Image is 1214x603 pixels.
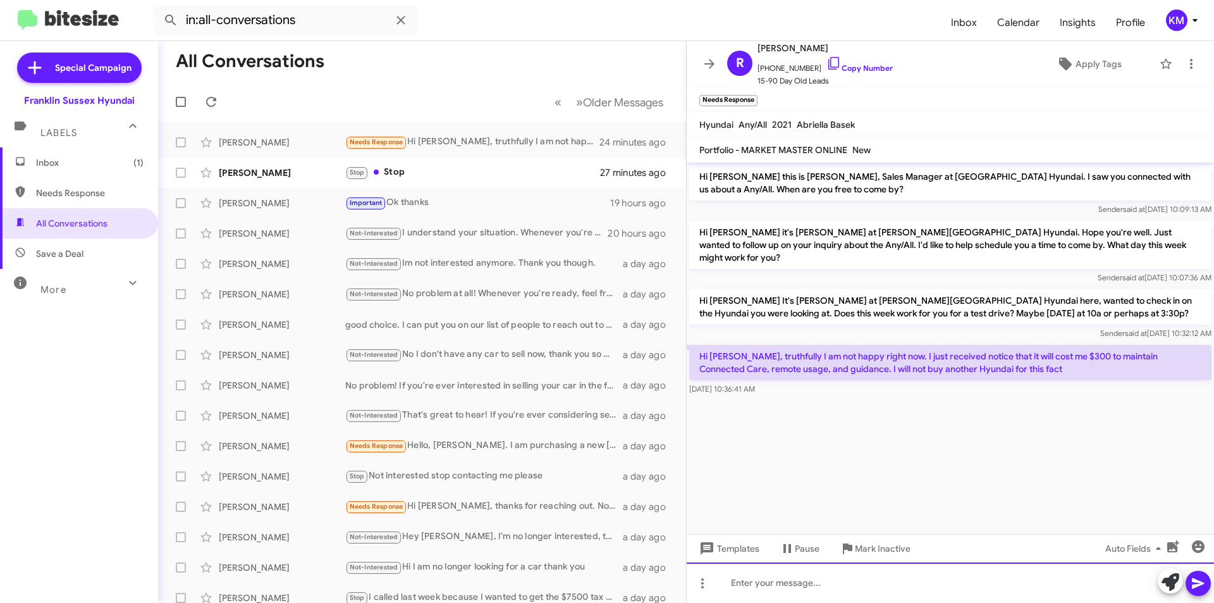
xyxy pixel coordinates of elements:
[1076,53,1122,75] span: Apply Tags
[1106,4,1155,41] a: Profile
[219,500,345,513] div: [PERSON_NAME]
[576,94,583,110] span: »
[610,197,676,209] div: 19 hours ago
[350,259,398,268] span: Not-Interested
[1095,537,1176,560] button: Auto Fields
[623,318,676,331] div: a day ago
[689,345,1211,380] p: Hi [PERSON_NAME], truthfully I am not happy right now. I just received notice that it will cost m...
[219,470,345,483] div: [PERSON_NAME]
[219,258,345,270] div: [PERSON_NAME]
[350,502,403,511] span: Needs Response
[1122,273,1144,282] span: said at
[350,563,398,571] span: Not-Interested
[345,530,623,544] div: Hey [PERSON_NAME], I'm no longer interested, thanks!
[219,136,345,149] div: [PERSON_NAME]
[623,470,676,483] div: a day ago
[623,531,676,544] div: a day ago
[855,537,910,560] span: Mark Inactive
[350,533,398,541] span: Not-Interested
[36,217,107,230] span: All Conversations
[350,229,398,237] span: Not-Interested
[826,63,893,73] a: Copy Number
[697,537,759,560] span: Templates
[772,119,792,130] span: 2021
[623,409,676,422] div: a day ago
[623,440,676,452] div: a day ago
[600,136,676,149] div: 24 minutes ago
[345,469,623,483] div: Not interested stop contacting me please
[1155,9,1200,31] button: KM
[345,256,623,271] div: Im not interested anymore. Thank you though.
[350,290,398,298] span: Not-Interested
[345,165,600,180] div: Stop
[736,53,744,73] span: R
[219,440,345,452] div: [PERSON_NAME]
[623,500,676,513] div: a day ago
[24,94,135,107] div: Franklin Sussex Hyundai
[345,226,608,240] div: I understand your situation. Whenever you're ready to sell your Elantra, we’d love to discuss it ...
[219,409,345,422] div: [PERSON_NAME]
[345,135,600,149] div: Hi [PERSON_NAME], truthfully I am not happy right now. I just received notice that it will cost m...
[689,221,1211,269] p: Hi [PERSON_NAME] it's [PERSON_NAME] at [PERSON_NAME][GEOGRAPHIC_DATA] Hyundai. Hope you're well. ...
[689,289,1211,325] p: Hi [PERSON_NAME] It's [PERSON_NAME] at [PERSON_NAME][GEOGRAPHIC_DATA] Hyundai here, wanted to che...
[219,227,345,240] div: [PERSON_NAME]
[757,40,893,56] span: [PERSON_NAME]
[795,537,819,560] span: Pause
[757,56,893,75] span: [PHONE_NUMBER]
[1123,204,1145,214] span: said at
[623,258,676,270] div: a day ago
[345,318,623,331] div: good choice. I can put you on our list of people to reach out to when they hit the lot by the end...
[345,560,623,575] div: Hi I am no longer looking for a car thank you
[1024,53,1153,75] button: Apply Tags
[689,384,755,394] span: [DATE] 10:36:41 AM
[548,89,671,115] nav: Page navigation example
[769,537,830,560] button: Pause
[583,96,663,109] span: Older Messages
[219,288,345,301] div: [PERSON_NAME]
[219,379,345,392] div: [PERSON_NAME]
[568,89,671,115] button: Next
[1100,328,1211,338] span: Sender [DATE] 10:32:12 AM
[1050,4,1106,41] a: Insights
[350,138,403,146] span: Needs Response
[345,499,623,514] div: Hi [PERSON_NAME], thanks for reaching out. Not seriously looking at the moment, just starting to ...
[623,288,676,301] div: a day ago
[797,119,855,130] span: Abriella Basek
[36,187,144,199] span: Needs Response
[687,537,769,560] button: Templates
[219,166,345,179] div: [PERSON_NAME]
[699,144,847,156] span: Portfolio - MARKET MASTER ONLINE
[623,379,676,392] div: a day ago
[1098,204,1211,214] span: Sender [DATE] 10:09:13 AM
[345,196,610,210] div: Ok thanks
[350,442,403,450] span: Needs Response
[852,144,871,156] span: New
[555,94,561,110] span: «
[219,318,345,331] div: [PERSON_NAME]
[350,472,365,480] span: Stop
[36,247,83,260] span: Save a Deal
[36,156,144,169] span: Inbox
[941,4,987,41] a: Inbox
[739,119,767,130] span: Any/All
[830,537,921,560] button: Mark Inactive
[345,379,623,392] div: No problem! If you're ever interested in selling your car in the future, feel free to reach out. ...
[350,199,383,207] span: Important
[17,53,142,83] a: Special Campaign
[350,411,398,420] span: Not-Interested
[176,51,324,71] h1: All Conversations
[133,156,144,169] span: (1)
[608,227,676,240] div: 20 hours ago
[623,349,676,361] div: a day ago
[153,5,419,35] input: Search
[350,351,398,359] span: Not-Interested
[1105,537,1166,560] span: Auto Fields
[1125,328,1147,338] span: said at
[689,165,1211,201] p: Hi [PERSON_NAME] this is [PERSON_NAME], Sales Manager at [GEOGRAPHIC_DATA] Hyundai. I saw you con...
[219,197,345,209] div: [PERSON_NAME]
[350,168,365,177] span: Stop
[1166,9,1187,31] div: KM
[699,95,757,106] small: Needs Response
